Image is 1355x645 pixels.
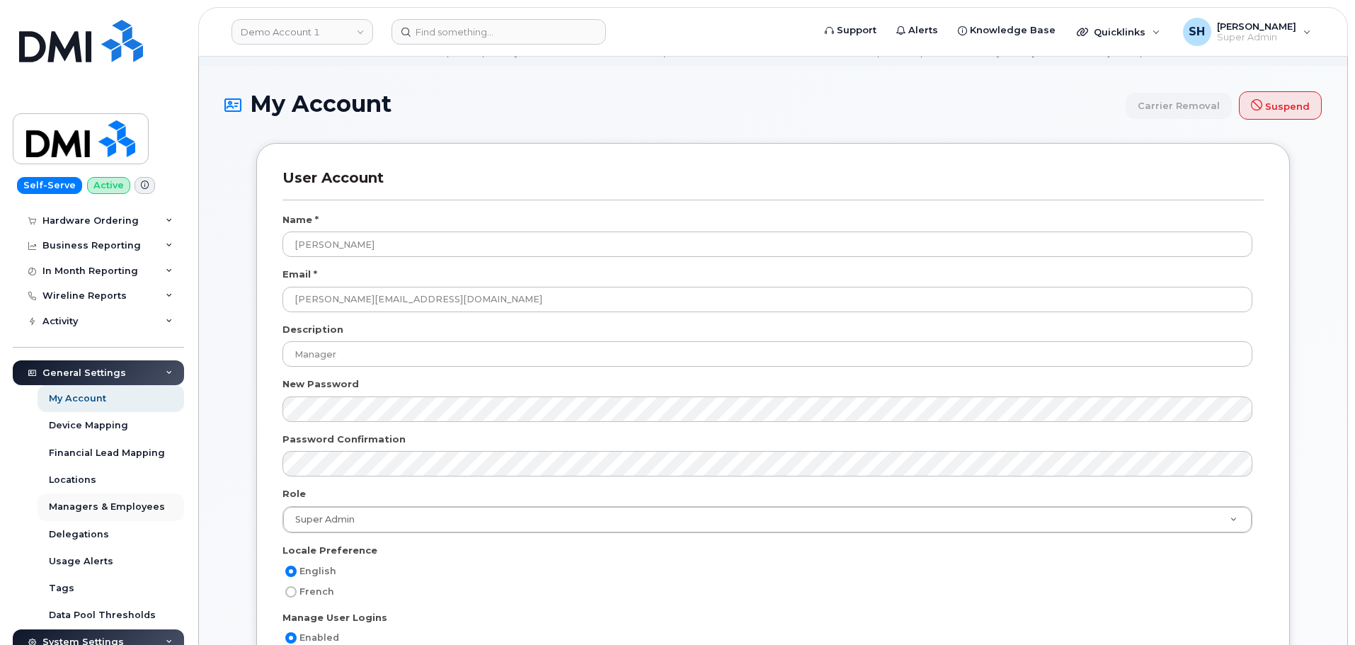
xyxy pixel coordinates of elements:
[231,19,373,45] a: Demo Account 1
[1126,93,1232,119] a: Carrier Removal
[282,433,406,446] label: Password Confirmation
[837,23,876,38] span: Support
[391,19,606,45] input: Find something...
[287,513,355,526] span: Super Admin
[815,16,886,45] a: Support
[282,487,306,501] label: Role
[283,507,1252,532] a: Super Admin
[1189,23,1205,40] span: SH
[282,169,1264,200] h3: User Account
[282,213,319,227] label: Name *
[908,23,938,38] span: Alerts
[970,23,1056,38] span: Knowledge Base
[282,268,317,281] label: Email *
[285,566,297,577] input: English
[299,566,336,576] span: English
[1239,91,1322,120] button: Suspend
[224,91,1322,120] h1: My Account
[1217,21,1296,32] span: [PERSON_NAME]
[948,16,1065,45] a: Knowledge Base
[282,323,343,336] label: Description
[1067,18,1170,46] div: Quicklinks
[285,586,297,598] input: French
[282,544,377,557] label: Locale Preference
[299,586,334,597] span: French
[1217,32,1296,43] span: Super Admin
[886,16,948,45] a: Alerts
[285,632,297,644] input: Enabled
[1173,18,1321,46] div: Stephanie Hearn
[1094,26,1145,38] span: Quicklinks
[282,611,387,624] label: Manage User Logins
[282,377,359,391] label: New Password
